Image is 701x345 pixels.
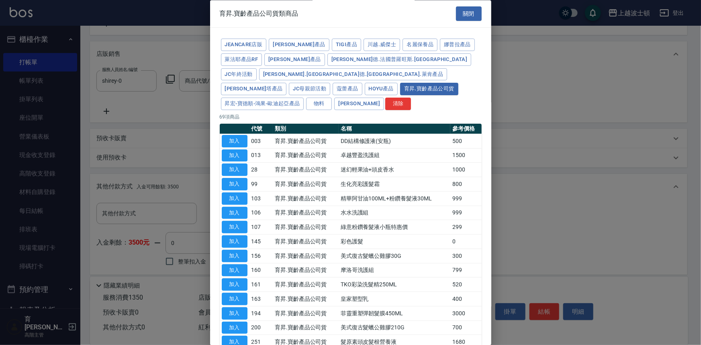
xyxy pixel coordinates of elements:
button: 加入 [222,307,247,320]
button: 蔻蕾產品 [333,83,362,96]
button: 加入 [222,192,247,205]
button: TIGI產品 [332,39,361,51]
td: 摩洛哥洗護組 [339,263,450,278]
th: 代號 [249,124,273,134]
td: 200 [249,321,273,335]
th: 參考價格 [450,124,481,134]
td: 綠意粉鑽養髮液小瓶特惠價 [339,220,450,235]
button: 加入 [222,236,247,248]
td: 育昇.寶齡產品公司貨 [273,149,339,163]
button: 加入 [222,149,247,162]
td: 999 [450,192,481,206]
td: 520 [450,278,481,292]
button: 加入 [222,250,247,262]
td: 107 [249,220,273,235]
td: 育昇.寶齡產品公司貨 [273,292,339,306]
button: 名麗保養品 [403,39,437,51]
button: [PERSON_NAME]產品 [269,39,329,51]
td: 菲靈重塑彈韌髮膜450ML [339,306,450,321]
button: 加入 [222,221,247,234]
td: 799 [450,263,481,278]
td: 美式復古髮蠟公雞膠30G [339,249,450,263]
td: 1500 [450,149,481,163]
button: 加入 [222,264,247,277]
button: JC母親節活動 [289,83,330,96]
td: 育昇.寶齡產品公司貨 [273,306,339,321]
td: 3000 [450,306,481,321]
button: JC年終活動 [221,68,257,81]
td: 003 [249,134,273,149]
td: 迷幻輕果油+頭皮香水 [339,163,450,177]
button: 加入 [222,135,247,147]
th: 類別 [273,124,339,134]
td: 美式復古髮蠟公雞膠210G [339,321,450,335]
button: 川越.威傑士 [364,39,400,51]
td: TKO彩染洗髮精250ML [339,278,450,292]
button: 加入 [222,164,247,176]
button: [PERSON_NAME]德.法國普羅旺斯.[GEOGRAPHIC_DATA] [327,53,472,66]
span: 育昇.寶齡產品公司貨類商品 [220,10,298,18]
button: 育昇.寶齡產品公司貨 [400,83,458,96]
p: 69 項商品 [220,113,482,120]
button: 加入 [222,293,247,306]
td: 0 [450,235,481,249]
td: 育昇.寶齡產品公司貨 [273,177,339,192]
button: [PERSON_NAME]塔產品 [221,83,287,96]
td: 育昇.寶齡產品公司貨 [273,220,339,235]
td: 145 [249,235,273,249]
td: 161 [249,278,273,292]
td: 皇家塑型乳 [339,292,450,306]
button: 物料 [306,98,332,110]
td: 水水洗護組 [339,206,450,220]
button: 萊法耶產品RF [221,53,262,66]
td: 精華阿甘油100ML+粉鑽養髮液30ML [339,192,450,206]
td: 700 [450,321,481,335]
td: 育昇.寶齡產品公司貨 [273,263,339,278]
button: [PERSON_NAME].[GEOGRAPHIC_DATA]德.[GEOGRAPHIC_DATA].萊肯產品 [259,68,447,81]
td: 育昇.寶齡產品公司貨 [273,249,339,263]
td: 28 [249,163,273,177]
td: 156 [249,249,273,263]
td: 生化亮彩護髮霜 [339,177,450,192]
td: 1000 [450,163,481,177]
td: 163 [249,292,273,306]
button: 清除 [385,98,411,110]
button: HOYU產品 [365,83,398,96]
button: 加入 [222,207,247,219]
td: 160 [249,263,273,278]
td: 999 [450,206,481,220]
td: 800 [450,177,481,192]
td: 育昇.寶齡產品公司貨 [273,206,339,220]
td: 299 [450,220,481,235]
td: 卓越豐盈洗護組 [339,149,450,163]
td: 育昇.寶齡產品公司貨 [273,192,339,206]
button: 加入 [222,279,247,291]
td: 194 [249,306,273,321]
td: 彩色護髮 [339,235,450,249]
td: 育昇.寶齡產品公司貨 [273,278,339,292]
button: 關閉 [456,6,482,21]
button: JeanCare店販 [221,39,267,51]
td: DD結構修護液(安瓶) [339,134,450,149]
td: 013 [249,149,273,163]
button: [PERSON_NAME]產品 [264,53,325,66]
td: 99 [249,177,273,192]
td: 106 [249,206,273,220]
button: 娜普拉產品 [440,39,475,51]
th: 名稱 [339,124,450,134]
td: 育昇.寶齡產品公司貨 [273,235,339,249]
button: 昇宏-寶德順-鴻果-歐迪起亞產品 [221,98,304,110]
button: 加入 [222,178,247,191]
td: 育昇.寶齡產品公司貨 [273,163,339,177]
td: 300 [450,249,481,263]
td: 500 [450,134,481,149]
td: 103 [249,192,273,206]
td: 400 [450,292,481,306]
td: 育昇.寶齡產品公司貨 [273,134,339,149]
button: 加入 [222,322,247,334]
button: [PERSON_NAME] [334,98,384,110]
td: 育昇.寶齡產品公司貨 [273,321,339,335]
